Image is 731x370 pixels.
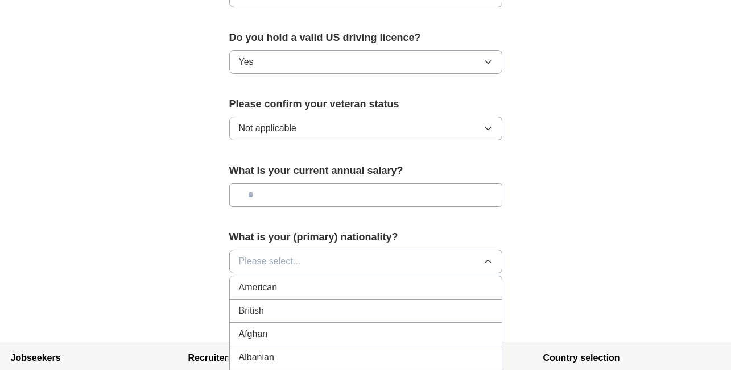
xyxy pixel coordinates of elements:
[229,250,502,273] button: Please select...
[229,163,502,178] label: What is your current annual salary?
[239,351,274,364] span: Albanian
[229,50,502,74] button: Yes
[239,55,254,69] span: Yes
[239,304,264,318] span: British
[229,30,502,45] label: Do you hold a valid US driving licence?
[239,327,268,341] span: Afghan
[229,97,502,112] label: Please confirm your veteran status
[229,230,502,245] label: What is your (primary) nationality?
[239,122,296,135] span: Not applicable
[239,255,301,268] span: Please select...
[229,117,502,140] button: Not applicable
[239,281,278,294] span: American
